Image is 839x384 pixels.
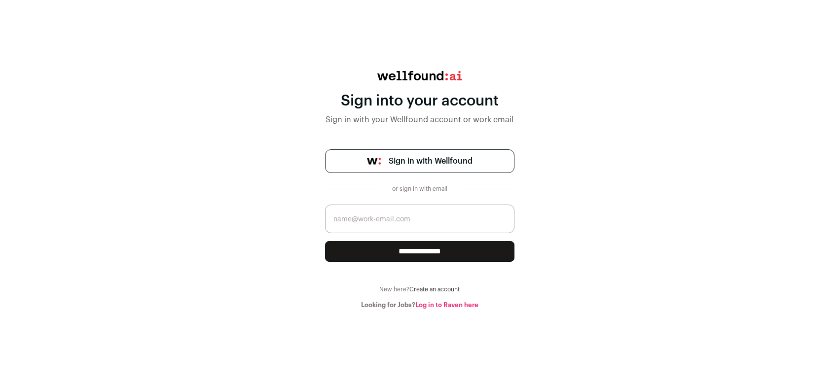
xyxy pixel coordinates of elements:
a: Log in to Raven here [415,302,478,308]
span: Sign in with Wellfound [389,155,473,167]
a: Create an account [409,286,460,292]
div: Looking for Jobs? [325,301,514,309]
input: name@work-email.com [325,205,514,233]
img: wellfound:ai [377,71,462,80]
div: New here? [325,285,514,293]
div: Sign in with your Wellfound account or work email [325,114,514,126]
a: Sign in with Wellfound [325,149,514,173]
img: wellfound-symbol-flush-black-fb3c872781a75f747ccb3a119075da62bfe97bd399995f84a933054e44a575c4.png [367,158,381,165]
div: or sign in with email [388,185,451,193]
div: Sign into your account [325,92,514,110]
